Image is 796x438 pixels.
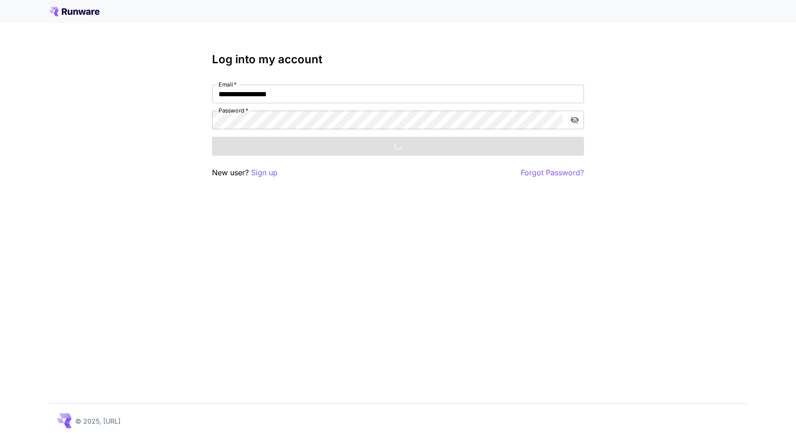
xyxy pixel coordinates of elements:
p: New user? [212,167,278,179]
button: Forgot Password? [521,167,584,179]
label: Email [219,80,237,88]
label: Password [219,106,248,114]
button: Sign up [251,167,278,179]
button: toggle password visibility [566,112,583,128]
h3: Log into my account [212,53,584,66]
p: © 2025, [URL] [75,416,120,426]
